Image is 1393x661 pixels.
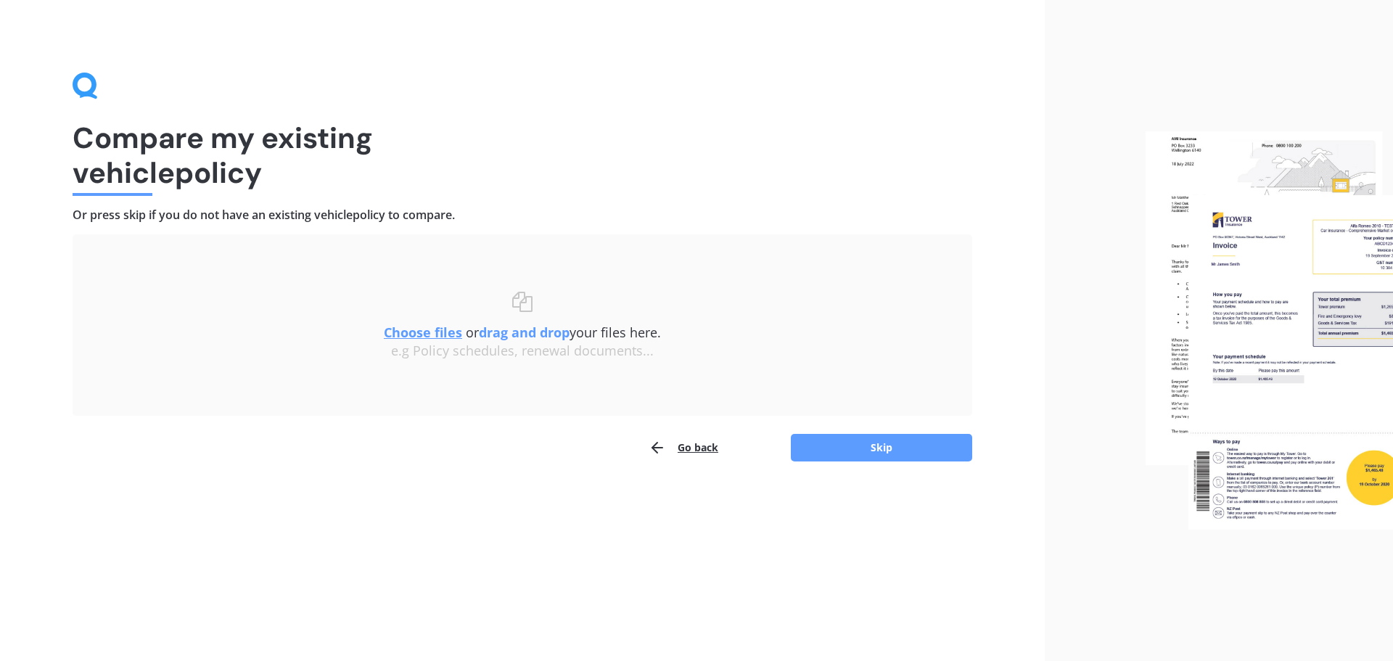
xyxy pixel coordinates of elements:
[479,324,570,341] b: drag and drop
[384,324,462,341] u: Choose files
[73,208,972,223] h4: Or press skip if you do not have an existing vehicle policy to compare.
[73,120,972,190] h1: Compare my existing vehicle policy
[791,434,972,461] button: Skip
[649,433,718,462] button: Go back
[102,343,943,359] div: e.g Policy schedules, renewal documents...
[384,324,661,341] span: or your files here.
[1146,131,1393,530] img: files.webp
